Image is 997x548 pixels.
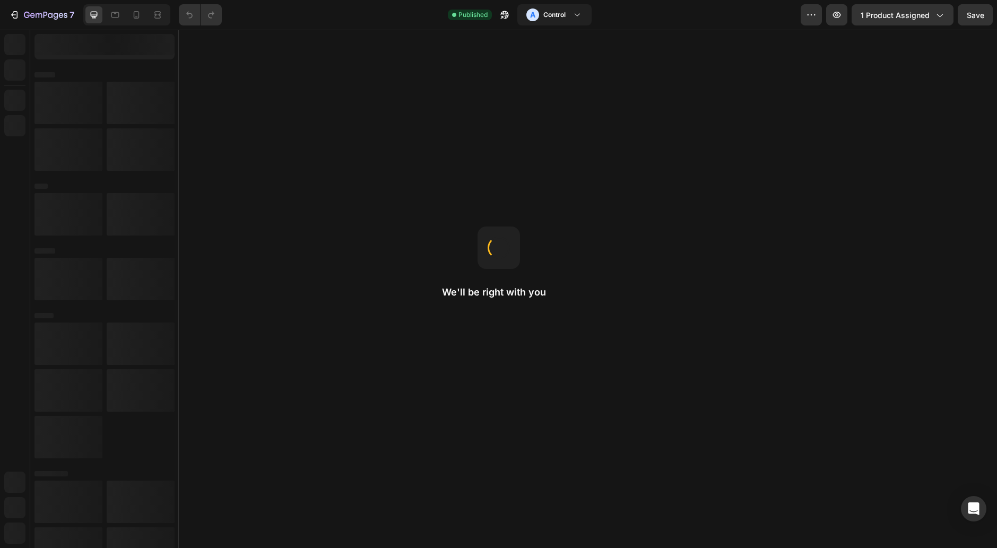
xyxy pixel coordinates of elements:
[861,10,930,21] span: 1 product assigned
[458,10,488,20] span: Published
[967,11,984,20] span: Save
[70,8,74,21] p: 7
[961,496,986,521] div: Open Intercom Messenger
[958,4,993,25] button: Save
[852,4,953,25] button: 1 product assigned
[4,4,79,25] button: 7
[543,10,566,20] h3: Control
[517,4,592,25] button: AControl
[442,286,556,299] h2: We'll be right with you
[530,10,535,20] p: A
[179,4,222,25] div: Undo/Redo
